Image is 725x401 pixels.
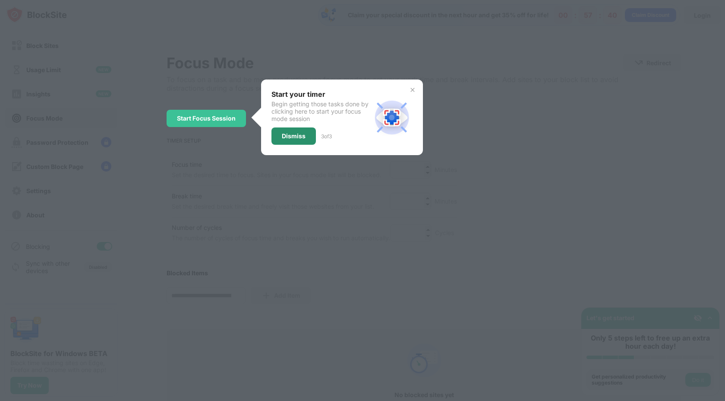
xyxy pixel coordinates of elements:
[282,133,306,140] div: Dismiss
[321,133,332,140] div: 3 of 3
[371,97,413,138] img: focus-mode-session.svg
[271,90,371,99] div: Start your timer
[177,115,236,122] div: Start Focus Session
[409,86,416,93] img: x-button.svg
[271,100,371,122] div: Begin getting those tasks done by clicking here to start your focus mode session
